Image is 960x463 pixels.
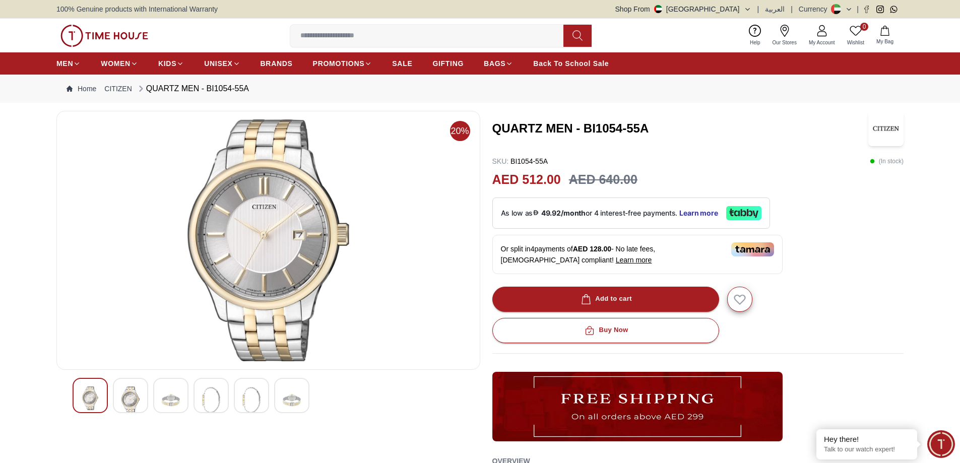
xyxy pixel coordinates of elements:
[283,386,301,414] img: QUARTZ MEN - BI1054-55A
[870,24,900,47] button: My Bag
[765,4,785,14] button: العربية
[484,58,505,69] span: BAGS
[432,58,464,69] span: GIFTING
[492,156,548,166] p: BI1054-55A
[313,58,365,69] span: PROMOTIONS
[876,6,884,13] a: Instagram
[927,430,955,458] div: Chat Widget
[492,235,783,274] div: Or split in 4 payments of - No late fees, [DEMOGRAPHIC_DATA] compliant!
[101,54,138,73] a: WOMEN
[492,120,869,137] h3: QUARTZ MEN - BI1054-55A
[860,23,868,31] span: 0
[392,58,412,69] span: SALE
[843,39,868,46] span: Wishlist
[824,445,910,454] p: Talk to our watch expert!
[769,39,801,46] span: Our Stores
[56,4,218,14] span: 100% Genuine products with International Warranty
[56,54,81,73] a: MEN
[805,39,839,46] span: My Account
[616,256,652,264] span: Learn more
[583,324,628,336] div: Buy Now
[242,386,261,414] img: QUARTZ MEN - BI1054-55A
[492,170,561,189] h2: AED 512.00
[533,54,609,73] a: Back To School Sale
[569,170,637,189] h3: AED 640.00
[492,157,509,165] span: SKU :
[158,54,184,73] a: KIDS
[121,386,140,414] img: QUARTZ MEN - BI1054-55A
[158,58,176,69] span: KIDS
[202,386,220,414] img: QUARTZ MEN - BI1054-55A
[392,54,412,73] a: SALE
[81,386,99,410] img: QUARTZ MEN - BI1054-55A
[492,318,719,343] button: Buy Now
[579,293,632,305] div: Add to cart
[654,5,662,13] img: United Arab Emirates
[757,4,759,14] span: |
[824,434,910,444] div: Hey there!
[731,242,774,256] img: Tamara
[533,58,609,69] span: Back To School Sale
[799,4,831,14] div: Currency
[101,58,131,69] span: WOMEN
[746,39,764,46] span: Help
[872,38,898,45] span: My Bag
[791,4,793,14] span: |
[868,111,904,146] img: QUARTZ MEN - BI1054-55A
[60,25,148,47] img: ...
[870,156,904,166] p: ( In stock )
[432,54,464,73] a: GIFTING
[56,58,73,69] span: MEN
[313,54,372,73] a: PROMOTIONS
[67,84,96,94] a: Home
[615,4,751,14] button: Shop From[GEOGRAPHIC_DATA]
[573,245,611,253] span: AED 128.00
[162,386,180,414] img: QUARTZ MEN - BI1054-55A
[492,372,783,441] img: ...
[104,84,132,94] a: CITIZEN
[766,23,803,48] a: Our Stores
[484,54,513,73] a: BAGS
[744,23,766,48] a: Help
[261,58,293,69] span: BRANDS
[492,287,719,312] button: Add to cart
[450,121,470,141] span: 20%
[65,119,472,361] img: QUARTZ MEN - BI1054-55A
[204,54,240,73] a: UNISEX
[863,6,870,13] a: Facebook
[56,75,904,103] nav: Breadcrumb
[841,23,870,48] a: 0Wishlist
[261,54,293,73] a: BRANDS
[890,6,898,13] a: Whatsapp
[204,58,232,69] span: UNISEX
[857,4,859,14] span: |
[136,83,249,95] div: QUARTZ MEN - BI1054-55A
